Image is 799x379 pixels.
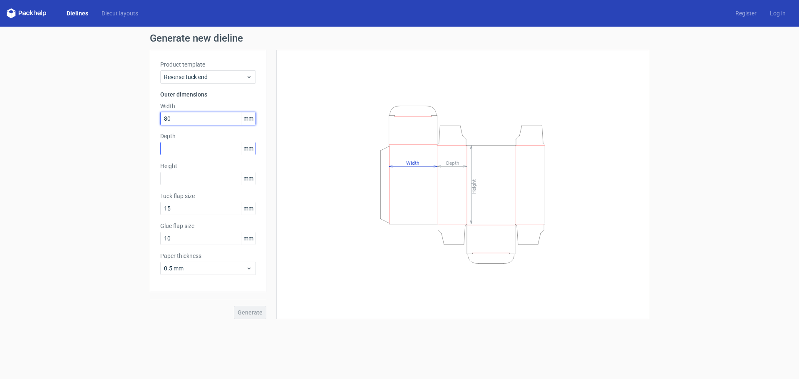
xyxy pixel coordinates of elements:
[160,252,256,260] label: Paper thickness
[160,192,256,200] label: Tuck flap size
[446,160,459,166] tspan: Depth
[241,142,256,155] span: mm
[241,202,256,215] span: mm
[763,9,792,17] a: Log in
[160,60,256,69] label: Product template
[241,172,256,185] span: mm
[160,162,256,170] label: Height
[160,90,256,99] h3: Outer dimensions
[160,132,256,140] label: Depth
[60,9,95,17] a: Dielines
[164,73,246,81] span: Reverse tuck end
[729,9,763,17] a: Register
[471,179,477,193] tspan: Height
[164,264,246,272] span: 0.5 mm
[160,102,256,110] label: Width
[160,222,256,230] label: Glue flap size
[406,160,419,166] tspan: Width
[241,232,256,245] span: mm
[241,112,256,125] span: mm
[150,33,649,43] h1: Generate new dieline
[95,9,145,17] a: Diecut layouts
